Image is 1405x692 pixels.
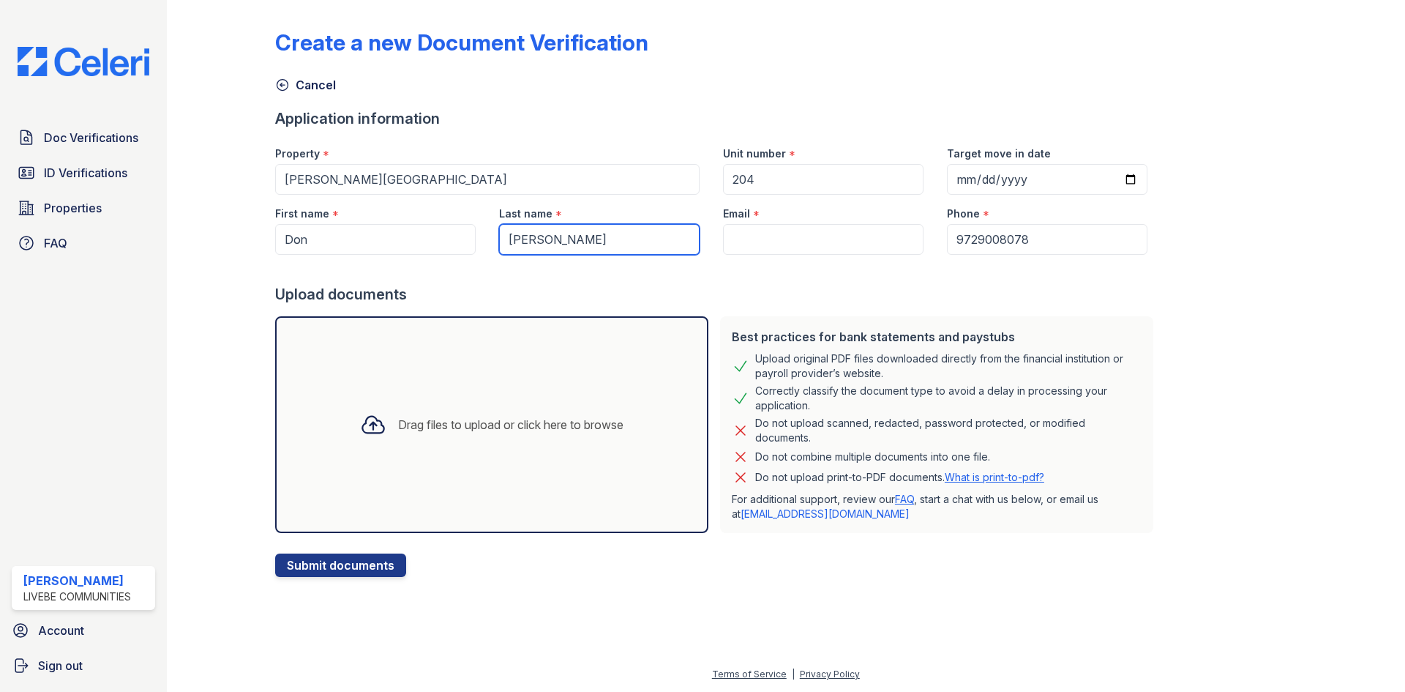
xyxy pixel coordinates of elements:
[895,493,914,505] a: FAQ
[44,164,127,182] span: ID Verifications
[275,29,648,56] div: Create a new Document Verification
[12,193,155,223] a: Properties
[732,328,1142,346] div: Best practices for bank statements and paystubs
[800,669,860,680] a: Privacy Policy
[23,589,131,604] div: LiveBe Communities
[755,384,1142,413] div: Correctly classify the document type to avoid a delay in processing your application.
[755,416,1142,445] div: Do not upload scanned, redacted, password protected, or modified documents.
[23,572,131,589] div: [PERSON_NAME]
[712,669,787,680] a: Terms of Service
[275,554,406,577] button: Submit documents
[275,108,1159,129] div: Application information
[732,492,1142,521] p: For additional support, review our , start a chat with us below, or email us at
[741,507,910,520] a: [EMAIL_ADDRESS][DOMAIN_NAME]
[38,622,84,639] span: Account
[6,651,161,680] a: Sign out
[792,669,795,680] div: |
[6,616,161,645] a: Account
[947,146,1051,161] label: Target move in date
[398,416,623,434] div: Drag files to upload or click here to browse
[499,207,552,221] label: Last name
[755,470,1044,485] p: Do not upload print-to-PDF documents.
[755,351,1142,381] div: Upload original PDF files downloaded directly from the financial institution or payroll provider’...
[945,471,1044,483] a: What is print-to-pdf?
[12,228,155,258] a: FAQ
[44,199,102,217] span: Properties
[755,448,990,466] div: Do not combine multiple documents into one file.
[38,657,83,674] span: Sign out
[275,146,320,161] label: Property
[947,207,980,221] label: Phone
[44,234,67,252] span: FAQ
[723,207,750,221] label: Email
[44,129,138,146] span: Doc Verifications
[723,146,786,161] label: Unit number
[12,158,155,187] a: ID Verifications
[275,76,336,94] a: Cancel
[275,207,329,221] label: First name
[6,47,161,76] img: CE_Logo_Blue-a8612792a0a2168367f1c8372b55b34899dd931a85d93a1a3d3e32e68fde9ad4.png
[12,123,155,152] a: Doc Verifications
[275,284,1159,305] div: Upload documents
